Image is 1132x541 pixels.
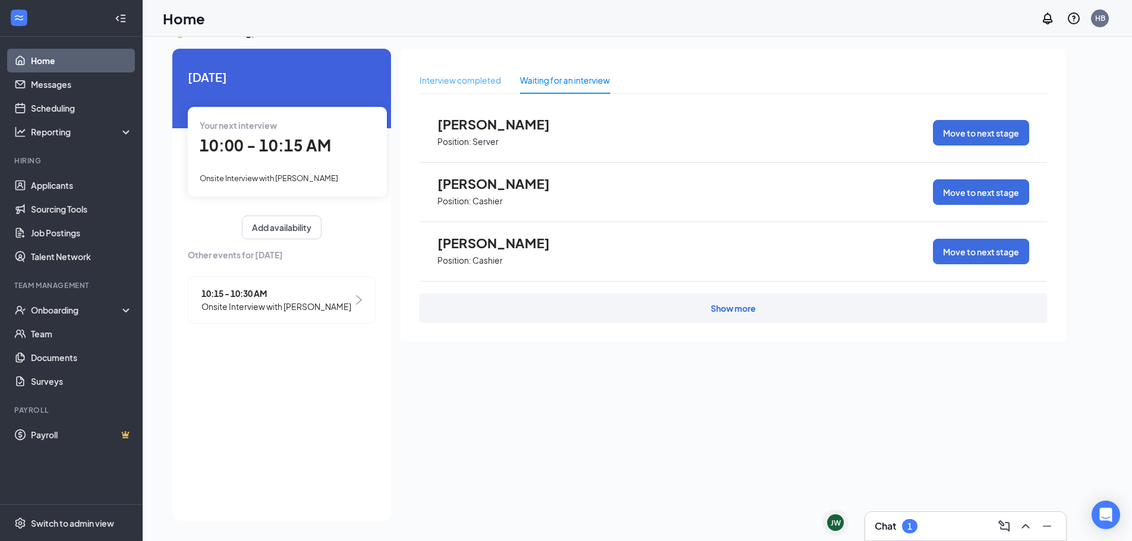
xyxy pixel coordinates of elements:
[200,173,338,183] span: Onsite Interview with [PERSON_NAME]
[520,74,610,87] div: Waiting for an interview
[1038,517,1057,536] button: Minimize
[1019,519,1033,533] svg: ChevronUp
[242,216,321,239] button: Add availability
[31,173,133,197] a: Applicants
[437,235,568,251] span: [PERSON_NAME]
[472,195,503,207] p: Cashier
[188,68,376,86] span: [DATE]
[188,248,376,261] span: Other events for [DATE]
[31,322,133,346] a: Team
[31,423,133,447] a: PayrollCrown
[437,176,568,191] span: [PERSON_NAME]
[1095,13,1105,23] div: HB
[437,195,471,207] p: Position:
[31,49,133,72] a: Home
[711,302,756,314] div: Show more
[31,197,133,221] a: Sourcing Tools
[31,517,114,529] div: Switch to admin view
[997,519,1011,533] svg: ComposeMessage
[31,346,133,369] a: Documents
[472,255,503,266] p: Cashier
[420,74,501,87] div: Interview completed
[14,304,26,316] svg: UserCheck
[163,8,205,29] h1: Home
[1067,11,1081,26] svg: QuestionInfo
[115,12,127,24] svg: Collapse
[200,135,331,155] span: 10:00 - 10:15 AM
[437,255,471,266] p: Position:
[472,136,499,147] p: Server
[995,517,1014,536] button: ComposeMessage
[201,300,351,313] span: Onsite Interview with [PERSON_NAME]
[875,520,896,533] h3: Chat
[1092,501,1120,529] div: Open Intercom Messenger
[31,221,133,245] a: Job Postings
[437,136,471,147] p: Position:
[31,369,133,393] a: Surveys
[201,287,351,300] span: 10:15 - 10:30 AM
[933,179,1029,205] button: Move to next stage
[200,120,277,131] span: Your next interview
[13,12,25,24] svg: WorkstreamLogo
[14,405,130,415] div: Payroll
[14,517,26,529] svg: Settings
[907,521,912,531] div: 1
[14,156,130,166] div: Hiring
[1016,517,1035,536] button: ChevronUp
[1040,11,1055,26] svg: Notifications
[831,518,841,528] div: JW
[31,245,133,268] a: Talent Network
[933,120,1029,145] button: Move to next stage
[31,304,122,316] div: Onboarding
[1040,519,1054,533] svg: Minimize
[31,96,133,120] a: Scheduling
[437,116,568,132] span: [PERSON_NAME]
[31,126,133,138] div: Reporting
[31,72,133,96] a: Messages
[14,280,130,290] div: Team Management
[933,239,1029,264] button: Move to next stage
[14,126,26,138] svg: Analysis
